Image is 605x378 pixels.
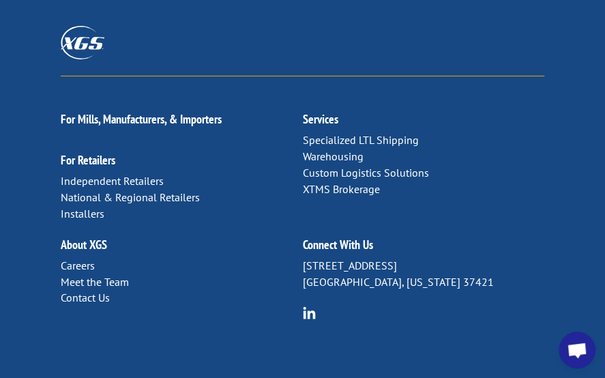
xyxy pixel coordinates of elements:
[303,111,338,127] a: Services
[303,133,419,147] a: Specialized LTL Shipping
[303,306,316,319] img: group-6
[61,207,104,220] a: Installers
[303,182,380,196] a: XTMS Brokerage
[61,190,200,204] a: National & Regional Retailers
[61,111,222,127] a: For Mills, Manufacturers, & Importers
[61,275,129,289] a: Meet the Team
[303,149,364,163] a: Warehousing
[61,237,107,252] a: About XGS
[61,26,104,59] img: XGS_Logos_ALL_2024_All_White
[61,152,115,168] a: For Retailers
[61,259,95,272] a: Careers
[61,174,164,188] a: Independent Retailers
[559,332,595,368] div: Open chat
[303,239,545,258] h2: Connect With Us
[303,258,545,291] p: [STREET_ADDRESS] [GEOGRAPHIC_DATA], [US_STATE] 37421
[303,166,429,179] a: Custom Logistics Solutions
[61,291,110,304] a: Contact Us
